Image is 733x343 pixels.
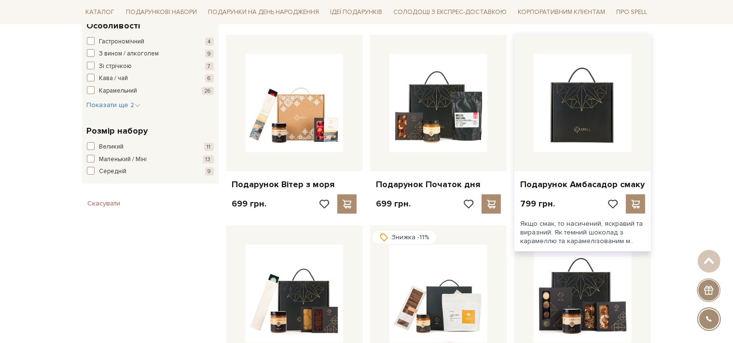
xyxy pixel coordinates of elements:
button: З вином / алкоголем 9 [87,49,214,59]
span: 7 [205,62,214,70]
span: Показати ще 2 [87,101,140,109]
button: Карамельний 26 [87,86,214,96]
a: Каталог [82,5,119,20]
p: 699 грн. [376,198,411,209]
p: 799 грн. [520,198,555,209]
a: Подарунок Вітер з моря [232,179,357,190]
a: Подарунок Амбасадор смаку [520,179,645,190]
span: Карамельний [99,86,138,96]
span: Гастрономічний [99,37,145,47]
button: Гастрономічний 4 [87,37,214,47]
a: Подарункові набори [122,5,201,20]
button: Зі стрічкою 7 [87,62,214,71]
span: Кава / чай [99,74,128,83]
a: Корпоративним клієнтам [514,5,609,20]
a: Подарунок Початок дня [376,179,501,190]
span: Великий [99,142,124,152]
div: Знижка -11% [372,230,437,245]
button: Маленький / Міні 13 [87,155,214,165]
span: Середній [99,167,127,177]
a: Ідеї подарунків [326,5,386,20]
a: Солодощі з експрес-доставкою [389,4,511,20]
span: 13 [203,155,214,164]
span: 9 [205,50,214,58]
button: Середній 9 [87,167,214,177]
div: Якщо смак, то насичений, яскравий та виразний. Як темний шоколад з карамеллю та карамелізованим м.. [514,214,651,252]
span: 6 [205,74,214,82]
span: Розмір набору [87,124,148,137]
img: Подарунок Амбасадор смаку [534,54,632,152]
span: 4 [205,38,214,46]
span: 9 [205,167,214,176]
span: Зі стрічкою [99,62,132,71]
button: Кава / чай 6 [87,74,214,83]
span: 11 [204,143,214,151]
a: Про Spell [612,5,651,20]
span: 26 [202,87,214,95]
a: Подарунки на День народження [204,5,323,20]
button: Скасувати [82,196,126,211]
span: Особливості [87,19,140,32]
p: 699 грн. [232,198,267,209]
span: Маленький / Міні [99,155,147,165]
button: Великий 11 [87,142,214,152]
button: Показати ще 2 [87,100,140,110]
span: З вином / алкоголем [99,49,159,59]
